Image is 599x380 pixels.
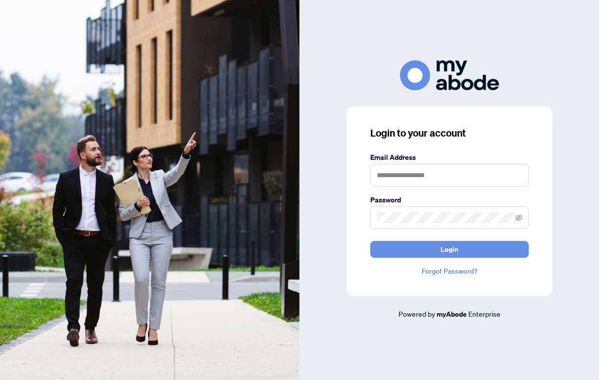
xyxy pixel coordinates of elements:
span: Login [441,241,458,257]
h3: Login to your account [370,126,529,140]
button: Login [370,241,529,258]
label: Email Address [370,152,529,163]
span: eye-invisible [515,214,522,221]
span: Enterprise [468,309,500,318]
img: ma-logo [400,60,499,91]
a: myAbode [437,309,467,320]
label: Password [370,194,529,205]
a: Forgot Password? [370,266,529,277]
span: Powered by [399,309,435,318]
